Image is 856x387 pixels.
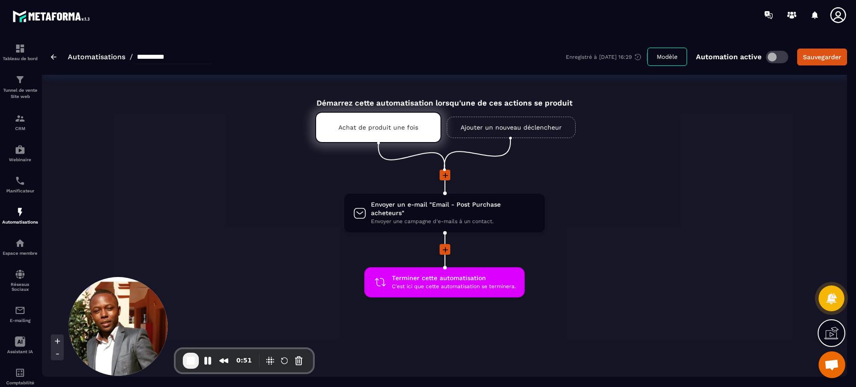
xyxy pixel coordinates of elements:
a: automationsautomationsAutomatisations [2,200,38,231]
p: Automatisations [2,220,38,224]
div: Sauvegarder [803,53,841,61]
a: formationformationTunnel de vente Site web [2,68,38,106]
a: schedulerschedulerPlanificateur [2,169,38,200]
span: C'est ici que cette automatisation se terminera. [392,282,516,291]
div: Démarrez cette automatisation lorsqu'une de ces actions se produit [293,88,596,107]
img: scheduler [15,175,25,186]
img: automations [15,144,25,155]
a: formationformationTableau de bord [2,37,38,68]
span: Envoyer une campagne d'e-mails à un contact. [371,217,536,226]
p: Automation active [696,53,761,61]
button: Modèle [647,48,687,66]
div: Enregistré à [566,53,647,61]
img: formation [15,74,25,85]
img: arrow [51,54,57,60]
a: automationsautomationsEspace membre [2,231,38,262]
a: emailemailE-mailing [2,298,38,330]
a: Automatisations [68,53,125,61]
p: Planificateur [2,188,38,193]
p: Comptabilité [2,380,38,385]
p: [DATE] 16:29 [599,54,632,60]
p: Achat de produit une fois [338,124,418,131]
span: / [130,53,133,61]
a: automationsautomationsWebinaire [2,138,38,169]
p: Espace membre [2,251,38,256]
span: Terminer cette automatisation [392,274,516,282]
a: Ajouter un nouveau déclencheur [447,117,576,138]
img: social-network [15,269,25,280]
p: Webinaire [2,157,38,162]
img: formation [15,43,25,54]
a: social-networksocial-networkRéseaux Sociaux [2,262,38,298]
p: Assistant IA [2,349,38,354]
span: Envoyer un e-mail "Email - Post Purchase acheteurs" [371,200,536,217]
a: Assistant IA [2,330,38,361]
img: automations [15,207,25,217]
img: logo [12,8,93,24]
img: formation [15,113,25,124]
img: automations [15,238,25,248]
p: Tableau de bord [2,56,38,61]
button: Sauvegarder [797,49,847,65]
p: CRM [2,126,38,131]
img: email [15,305,25,316]
p: E-mailing [2,318,38,323]
div: Ouvrir le chat [819,351,845,378]
a: formationformationCRM [2,106,38,138]
img: accountant [15,367,25,378]
p: Réseaux Sociaux [2,282,38,292]
p: Tunnel de vente Site web [2,87,38,100]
